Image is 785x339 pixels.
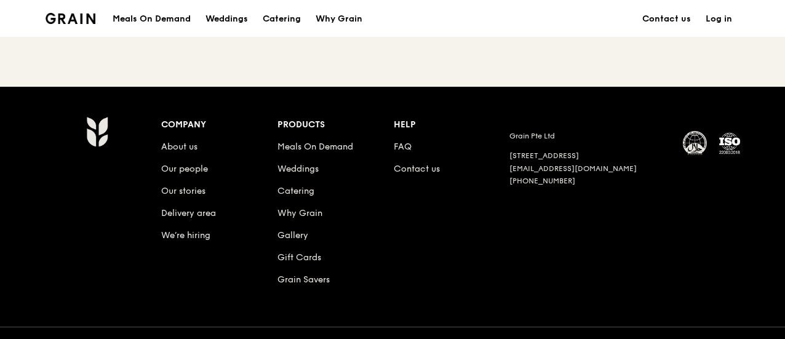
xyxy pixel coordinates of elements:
[509,164,637,173] a: [EMAIL_ADDRESS][DOMAIN_NAME]
[509,177,575,185] a: [PHONE_NUMBER]
[161,230,210,241] a: We’re hiring
[198,1,255,38] a: Weddings
[263,1,301,38] div: Catering
[717,131,742,156] img: ISO Certified
[105,13,198,25] a: Meals On Demand
[316,1,362,38] div: Why Grain
[277,252,321,263] a: Gift Cards
[205,1,248,38] div: Weddings
[277,208,322,218] a: Why Grain
[394,164,440,174] a: Contact us
[277,164,319,174] a: Weddings
[161,142,197,152] a: About us
[509,131,668,141] div: Grain Pte Ltd
[509,151,668,161] div: [STREET_ADDRESS]
[86,116,108,147] img: Grain
[161,164,208,174] a: Our people
[277,116,394,134] div: Products
[683,131,707,156] img: MUIS Halal Certified
[161,186,205,196] a: Our stories
[277,186,314,196] a: Catering
[255,1,308,38] a: Catering
[161,208,216,218] a: Delivery area
[277,142,353,152] a: Meals On Demand
[394,116,510,134] div: Help
[46,13,95,24] img: Grain
[394,142,412,152] a: FAQ
[698,1,739,38] a: Log in
[635,1,698,38] a: Contact us
[277,230,308,241] a: Gallery
[161,116,277,134] div: Company
[277,274,330,285] a: Grain Savers
[308,1,370,38] a: Why Grain
[113,13,191,25] h1: Meals On Demand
